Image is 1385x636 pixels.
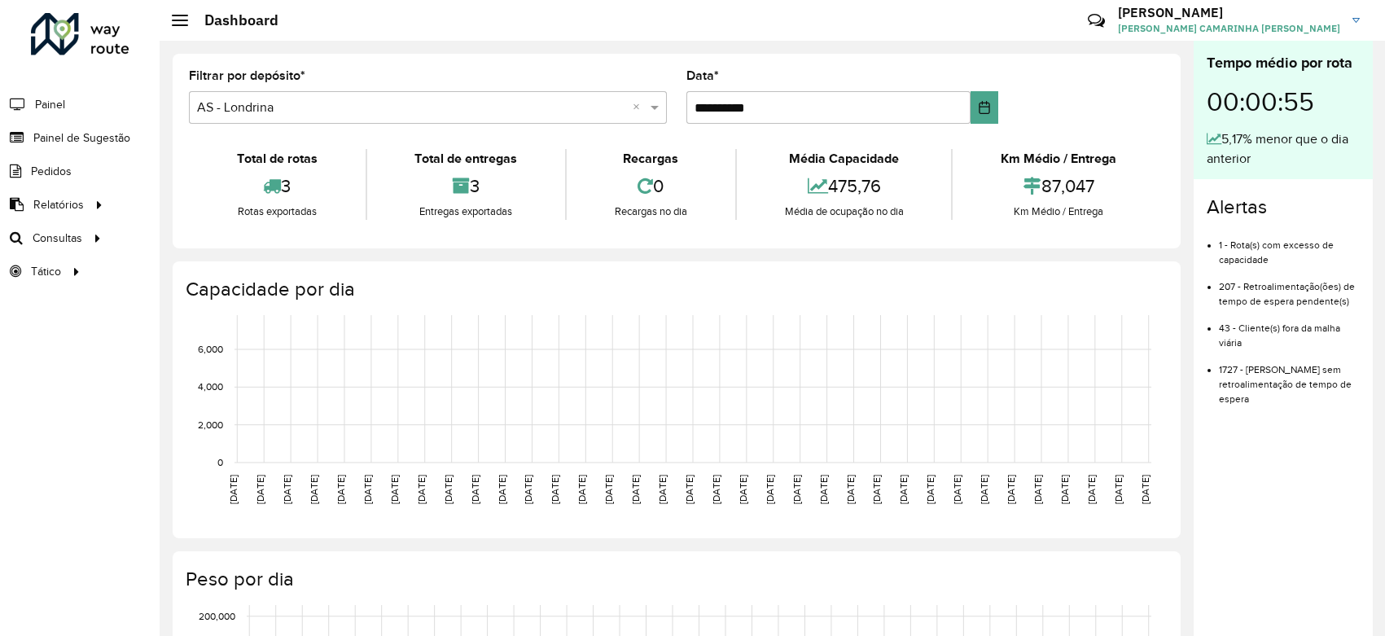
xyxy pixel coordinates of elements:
text: 200,000 [199,611,235,621]
div: Km Médio / Entrega [957,204,1160,220]
text: [DATE] [630,475,641,504]
div: Recargas [571,149,731,169]
div: Total de rotas [193,149,362,169]
text: [DATE] [416,475,427,504]
span: Tático [31,263,61,280]
text: [DATE] [818,475,829,504]
span: Consultas [33,230,82,247]
li: 207 - Retroalimentação(ões) de tempo de espera pendente(s) [1219,267,1360,309]
a: Contato Rápido [1079,3,1114,38]
text: [DATE] [443,475,454,504]
text: 6,000 [198,344,223,354]
text: [DATE] [550,475,560,504]
text: [DATE] [603,475,614,504]
text: [DATE] [1032,475,1043,504]
div: 3 [193,169,362,204]
div: Tempo médio por rota [1207,52,1360,74]
div: Recargas no dia [571,204,731,220]
text: [DATE] [657,475,668,504]
div: Entregas exportadas [371,204,562,220]
div: Média de ocupação no dia [741,204,948,220]
h4: Peso por dia [186,568,1164,591]
text: [DATE] [282,475,292,504]
text: [DATE] [497,475,507,504]
text: [DATE] [1059,475,1070,504]
text: 2,000 [198,419,223,430]
div: 00:00:55 [1207,74,1360,129]
text: [DATE] [228,475,239,504]
li: 1727 - [PERSON_NAME] sem retroalimentação de tempo de espera [1219,350,1360,406]
text: [DATE] [738,475,748,504]
li: 1 - Rota(s) com excesso de capacidade [1219,226,1360,267]
div: 3 [371,169,562,204]
text: [DATE] [576,475,587,504]
div: Média Capacidade [741,149,948,169]
text: [DATE] [898,475,909,504]
div: 5,17% menor que o dia anterior [1207,129,1360,169]
text: [DATE] [765,475,775,504]
h3: [PERSON_NAME] [1118,5,1340,20]
li: 43 - Cliente(s) fora da malha viária [1219,309,1360,350]
div: 475,76 [741,169,948,204]
text: [DATE] [389,475,400,504]
text: [DATE] [362,475,373,504]
text: 0 [217,457,223,467]
text: [DATE] [255,475,265,504]
div: Rotas exportadas [193,204,362,220]
span: Pedidos [31,163,72,180]
text: [DATE] [952,475,962,504]
text: [DATE] [684,475,695,504]
div: 87,047 [957,169,1160,204]
text: [DATE] [979,475,989,504]
text: [DATE] [711,475,721,504]
text: [DATE] [871,475,882,504]
text: 4,000 [198,381,223,392]
text: [DATE] [845,475,856,504]
span: [PERSON_NAME] CAMARINHA [PERSON_NAME] [1118,21,1340,36]
span: Clear all [633,98,646,117]
text: [DATE] [523,475,533,504]
div: Total de entregas [371,149,562,169]
h4: Alertas [1207,195,1360,219]
text: [DATE] [1086,475,1097,504]
text: [DATE] [791,475,802,504]
text: [DATE] [335,475,346,504]
text: [DATE] [1140,475,1151,504]
div: 0 [571,169,731,204]
h4: Capacidade por dia [186,278,1164,301]
div: Km Médio / Entrega [957,149,1160,169]
label: Filtrar por depósito [189,66,305,86]
span: Relatórios [33,196,84,213]
label: Data [686,66,719,86]
text: [DATE] [309,475,319,504]
h2: Dashboard [188,11,278,29]
span: Painel de Sugestão [33,129,130,147]
text: [DATE] [1006,475,1016,504]
text: [DATE] [1113,475,1124,504]
text: [DATE] [925,475,936,504]
button: Choose Date [971,91,998,124]
span: Painel [35,96,65,113]
text: [DATE] [470,475,480,504]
